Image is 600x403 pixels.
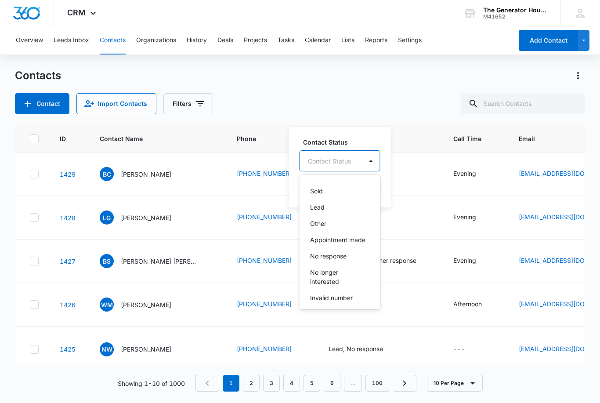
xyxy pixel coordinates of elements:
div: Contact Name - Louisa Girod - Select to Edit Field [100,211,187,225]
a: Page 3 [263,375,280,392]
p: Showing 1-10 of 1000 [118,379,185,388]
button: Import Contacts [76,93,156,114]
div: --- [453,344,465,355]
a: Page 5 [304,375,320,392]
span: Call Time [453,134,498,143]
p: [PERSON_NAME] [121,345,171,354]
button: Leads Inbox [54,26,89,54]
div: Lead, No response [329,344,383,353]
div: Phone - +14096516874 - Select to Edit Field [237,256,307,266]
div: Phone - +19039263666 - Select to Edit Field [237,299,307,310]
button: Reports [365,26,387,54]
div: Contact Status - Waiting for customer response - Select to Edit Field [329,256,432,266]
div: Phone - +19039441341 - Select to Edit Field [237,169,307,179]
div: Contact Name - Wardell Miller - Select to Edit Field [100,298,187,312]
a: [PHONE_NUMBER] [237,256,292,265]
span: Contact Name [100,134,203,143]
div: Call Time - Evening - Select to Edit Field [453,169,492,179]
span: BS [100,254,114,268]
a: Navigate to contact details page for Nancy Whittenberg [60,345,76,353]
button: 10 Per Page [427,375,483,392]
span: BC [100,167,114,181]
button: Deals [217,26,233,54]
button: Lists [341,26,354,54]
a: Page 6 [324,375,340,392]
p: [PERSON_NAME] [121,170,171,179]
p: [PERSON_NAME] [121,300,171,309]
div: account id [483,14,547,20]
input: Search Contacts [461,93,585,114]
button: Tasks [278,26,294,54]
a: Navigate to contact details page for Wardell Miller [60,301,76,309]
button: Add Contact [519,30,578,51]
span: WM [100,298,114,312]
button: Contacts [100,26,126,54]
div: Afternoon [453,299,482,309]
p: Invalid number [310,293,353,302]
button: History [187,26,207,54]
div: Evening [453,256,476,265]
p: [PERSON_NAME] [PERSON_NAME] [121,257,200,266]
div: Phone - +13373490779 - Select to Edit Field [237,212,307,223]
p: Appointment made [310,235,365,244]
button: Filters [163,93,213,114]
a: Navigate to contact details page for Louisa Girod [60,214,76,221]
button: Organizations [136,26,176,54]
h1: Contacts [15,69,61,82]
div: Contact Name - Nancy Whittenberg - Select to Edit Field [100,342,187,356]
p: No response [310,251,347,261]
button: Add Contact [15,93,69,114]
span: NW [100,342,114,356]
a: Page 4 [283,375,300,392]
a: Navigate to contact details page for Betty Currington [60,171,76,178]
a: [PHONE_NUMBER] [237,299,292,309]
span: CRM [67,8,86,17]
span: LG [100,211,114,225]
p: Lead [310,203,325,212]
div: Evening [453,169,476,178]
p: [PERSON_NAME] [121,213,171,222]
div: Phone - 903/445-8885 - Select to Edit Field [237,344,307,355]
button: Overview [16,26,43,54]
div: Contact Status - Lead, No response - Select to Edit Field [329,344,399,355]
a: [PHONE_NUMBER] [237,169,292,178]
a: Page 2 [243,375,260,392]
div: Call Time - Evening - Select to Edit Field [453,212,492,223]
p: Other [310,219,326,228]
p: No longer interested [310,268,368,286]
div: Call Time - - Select to Edit Field [453,344,481,355]
div: Call Time - Afternoon - Select to Edit Field [453,299,498,310]
a: Navigate to contact details page for Brenda SeamanBarrett Hardy [60,258,76,265]
div: Evening [453,212,476,221]
p: Sold [310,186,323,196]
span: ID [60,134,66,143]
nav: Pagination [195,375,416,392]
a: Page 100 [365,375,389,392]
button: Calendar [305,26,331,54]
div: Contact Name - Brenda SeamanBarrett Hardy - Select to Edit Field [100,254,216,268]
div: Call Time - Evening - Select to Edit Field [453,256,492,266]
span: Phone [237,134,295,143]
div: Contact Name - Betty Currington - Select to Edit Field [100,167,187,181]
a: [PHONE_NUMBER] [237,212,292,221]
em: 1 [223,375,239,392]
a: [PHONE_NUMBER] [237,344,292,353]
button: Projects [244,26,267,54]
button: Actions [571,69,585,83]
a: Next Page [393,375,416,392]
div: account name [483,7,547,14]
button: Settings [398,26,422,54]
label: Contact Status [303,138,384,147]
